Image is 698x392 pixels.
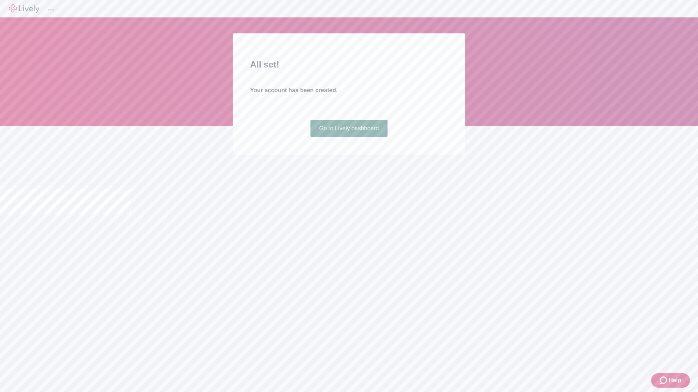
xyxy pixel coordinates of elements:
[669,376,681,385] span: Help
[9,4,39,13] img: Lively
[250,58,448,71] h2: All set!
[310,120,388,137] a: Go to Lively dashboard
[651,373,690,388] button: Zendesk support iconHelp
[250,86,448,95] h4: Your account has been created.
[48,9,54,11] button: Log out
[660,376,669,385] svg: Zendesk support icon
